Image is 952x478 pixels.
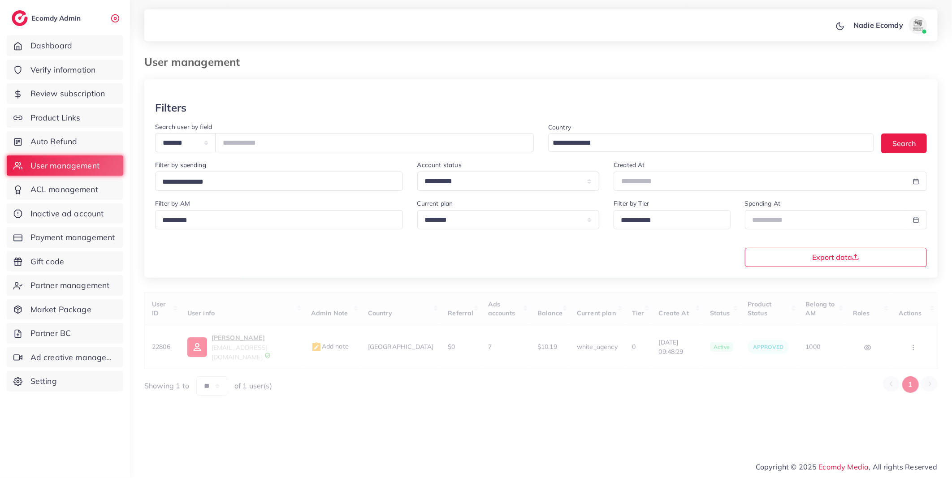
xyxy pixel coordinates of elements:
label: Created At [614,160,645,169]
a: Inactive ad account [7,203,123,224]
img: logo [12,10,28,26]
label: Search user by field [155,122,212,131]
span: Partner management [30,280,110,291]
a: Nadie Ecomdyavatar [848,16,930,34]
span: Payment management [30,232,115,243]
a: Auto Refund [7,131,123,152]
a: Ecomdy Media [819,462,869,471]
h3: User management [144,56,247,69]
a: Partner BC [7,323,123,344]
a: Setting [7,371,123,392]
a: Payment management [7,227,123,248]
div: Search for option [614,210,730,229]
a: Dashboard [7,35,123,56]
span: User management [30,160,100,172]
input: Search for option [618,214,718,228]
span: Copyright © 2025 [756,461,938,472]
span: Export data [812,254,859,261]
label: Country [548,123,571,132]
label: Filter by Tier [614,199,649,208]
a: logoEcomdy Admin [12,10,83,26]
a: Gift code [7,251,123,272]
button: Export data [745,248,927,267]
a: Product Links [7,108,123,128]
label: Filter by spending [155,160,206,169]
a: Ad creative management [7,347,123,368]
a: Partner management [7,275,123,296]
label: Spending At [745,199,781,208]
button: Search [881,133,927,153]
span: Gift code [30,256,64,267]
p: Nadie Ecomdy [853,20,903,30]
label: Filter by AM [155,199,190,208]
div: Search for option [548,133,874,152]
span: Verify information [30,64,96,76]
a: Market Package [7,299,123,320]
span: Inactive ad account [30,208,104,220]
a: ACL management [7,179,123,200]
span: Product Links [30,112,81,124]
span: ACL management [30,184,98,195]
span: Ad creative management [30,352,117,363]
span: Setting [30,375,57,387]
div: Search for option [155,210,403,229]
input: Search for option [159,214,391,228]
label: Account status [417,160,462,169]
input: Search for option [550,136,862,150]
span: Dashboard [30,40,72,52]
span: Partner BC [30,327,71,339]
span: Market Package [30,304,91,315]
span: Review subscription [30,88,105,99]
h2: Ecomdy Admin [31,14,83,22]
span: Auto Refund [30,136,78,147]
span: , All rights Reserved [869,461,938,472]
input: Search for option [159,175,391,189]
h3: Filters [155,101,186,114]
a: User management [7,155,123,176]
a: Review subscription [7,83,123,104]
div: Search for option [155,172,403,191]
label: Current plan [417,199,453,208]
a: Verify information [7,60,123,80]
img: avatar [909,16,927,34]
